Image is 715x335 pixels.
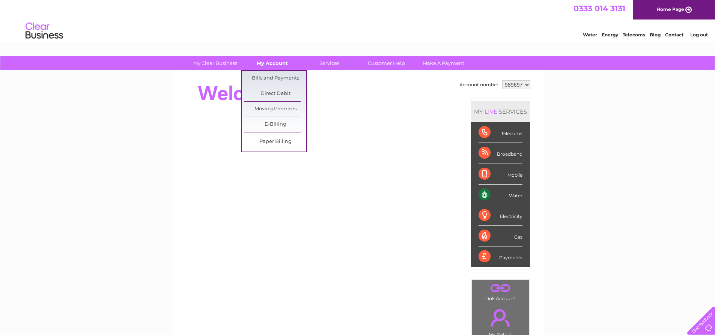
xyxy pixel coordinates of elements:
[650,32,661,38] a: Blog
[574,4,625,13] a: 0333 014 3131
[479,205,522,226] div: Electricity
[471,279,530,303] td: Link Account
[690,32,708,38] a: Log out
[241,56,303,70] a: My Account
[244,134,306,149] a: Paper Billing
[602,32,618,38] a: Energy
[244,117,306,132] a: E-Billing
[298,56,360,70] a: Services
[244,71,306,86] a: Bills and Payments
[355,56,417,70] a: Customer Help
[479,185,522,205] div: Water
[474,282,527,295] a: .
[479,143,522,164] div: Broadband
[184,56,246,70] a: My Clear Business
[474,305,527,331] a: .
[244,102,306,117] a: Moving Premises
[479,226,522,246] div: Gas
[412,56,474,70] a: Make A Payment
[244,86,306,101] a: Direct Debit
[471,101,530,122] div: MY SERVICES
[479,246,522,267] div: Payments
[479,164,522,185] div: Mobile
[483,108,499,115] div: LIVE
[479,122,522,143] div: Telecoms
[25,20,63,42] img: logo.png
[583,32,597,38] a: Water
[623,32,645,38] a: Telecoms
[181,4,535,36] div: Clear Business is a trading name of Verastar Limited (registered in [GEOGRAPHIC_DATA] No. 3667643...
[665,32,683,38] a: Contact
[458,78,500,91] td: Account number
